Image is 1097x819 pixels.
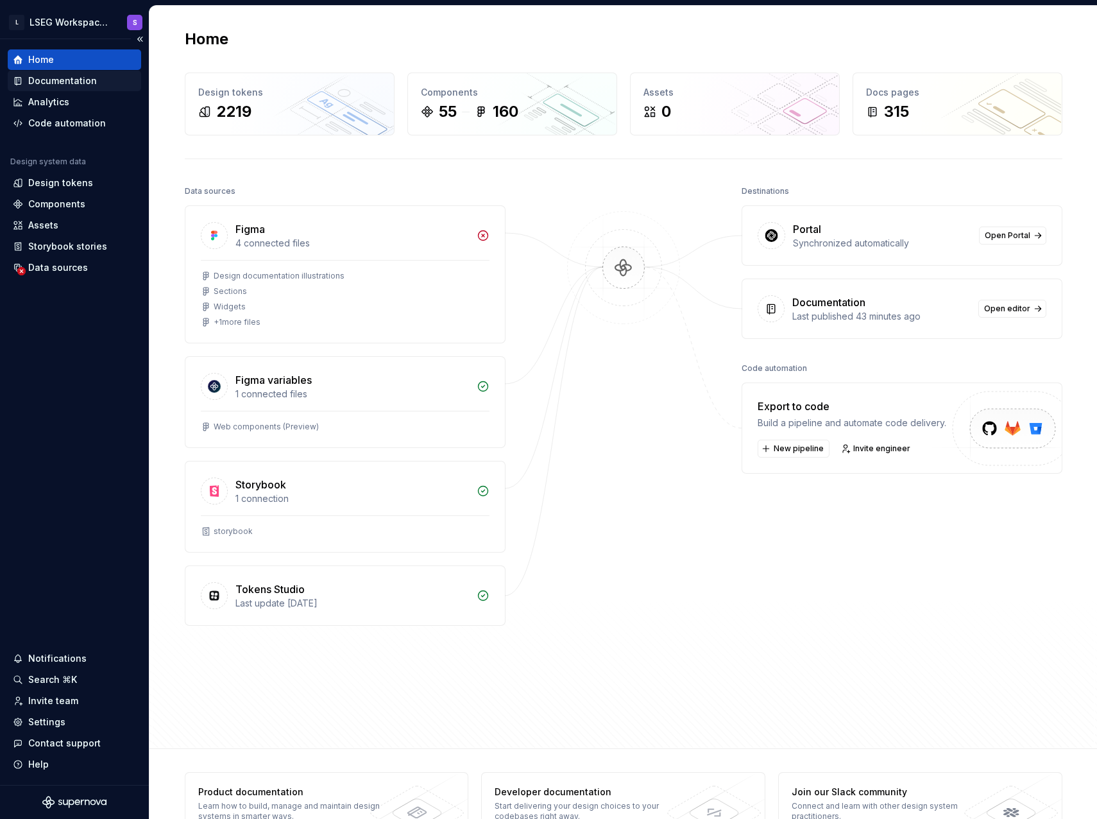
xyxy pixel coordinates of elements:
[185,182,235,200] div: Data sources
[758,440,829,458] button: New pipeline
[853,73,1062,135] a: Docs pages315
[28,261,88,274] div: Data sources
[984,304,1030,314] span: Open editor
[10,157,86,167] div: Design system data
[214,286,247,297] div: Sections
[28,737,101,750] div: Contact support
[214,422,319,432] div: Web components (Preview)
[9,15,24,30] div: L
[28,117,106,130] div: Code automation
[3,8,146,36] button: LLSEG Workspace Design SystemS
[792,786,978,798] div: Join our Slack community
[28,53,54,66] div: Home
[866,86,1049,99] div: Docs pages
[758,399,946,414] div: Export to code
[8,257,141,278] a: Data sources
[742,359,807,377] div: Code automation
[214,302,246,312] div: Widgets
[214,317,260,327] div: + 1 more files
[8,173,141,193] a: Design tokens
[185,205,506,343] a: Figma4 connected filesDesign documentation illustrationsSectionsWidgets+1more files
[8,113,141,134] a: Code automation
[28,240,107,253] div: Storybook stories
[214,526,253,537] div: storybook
[235,221,265,237] div: Figma
[235,237,469,250] div: 4 connected files
[8,92,141,112] a: Analytics
[235,372,312,388] div: Figma variables
[28,694,78,707] div: Invite team
[792,295,865,310] div: Documentation
[758,417,946,429] div: Build a pipeline and automate code delivery.
[985,230,1030,241] span: Open Portal
[28,219,58,232] div: Assets
[42,796,106,809] svg: Supernova Logo
[8,648,141,669] button: Notifications
[28,716,65,728] div: Settings
[185,565,506,626] a: Tokens StudioLast update [DATE]
[742,182,789,200] div: Destinations
[185,461,506,553] a: Storybook1 connectionstorybook
[439,101,457,122] div: 55
[793,237,971,250] div: Synchronized automatically
[235,597,469,610] div: Last update [DATE]
[28,177,93,189] div: Design tokens
[28,198,85,211] div: Components
[774,444,824,454] span: New pipeline
[8,215,141,236] a: Assets
[198,786,385,798] div: Product documentation
[216,101,251,122] div: 2219
[235,477,286,492] div: Storybook
[8,733,141,754] button: Contact support
[131,30,149,48] button: Collapse sidebar
[884,101,909,122] div: 315
[837,440,916,458] a: Invite engineer
[979,227,1046,245] a: Open Portal
[28,96,69,108] div: Analytics
[8,194,141,214] a: Components
[185,356,506,448] a: Figma variables1 connected filesWeb components (Preview)
[8,49,141,70] a: Home
[235,388,469,401] div: 1 connected files
[630,73,840,135] a: Assets0
[185,73,395,135] a: Design tokens2219
[30,16,112,29] div: LSEG Workspace Design System
[28,758,49,771] div: Help
[198,86,381,99] div: Design tokens
[8,712,141,732] a: Settings
[793,221,821,237] div: Portal
[978,300,1046,318] a: Open editor
[235,582,305,597] div: Tokens Studio
[28,673,77,686] div: Search ⌘K
[133,17,137,28] div: S
[407,73,617,135] a: Components55160
[853,444,910,454] span: Invite engineer
[235,492,469,505] div: 1 connection
[8,236,141,257] a: Storybook stories
[792,310,971,323] div: Last published 43 minutes ago
[421,86,604,99] div: Components
[493,101,518,122] div: 160
[28,74,97,87] div: Documentation
[643,86,826,99] div: Assets
[8,754,141,775] button: Help
[661,101,671,122] div: 0
[8,691,141,711] a: Invite team
[8,71,141,91] a: Documentation
[28,652,87,665] div: Notifications
[214,271,344,281] div: Design documentation illustrations
[495,786,681,798] div: Developer documentation
[8,669,141,690] button: Search ⌘K
[185,29,228,49] h2: Home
